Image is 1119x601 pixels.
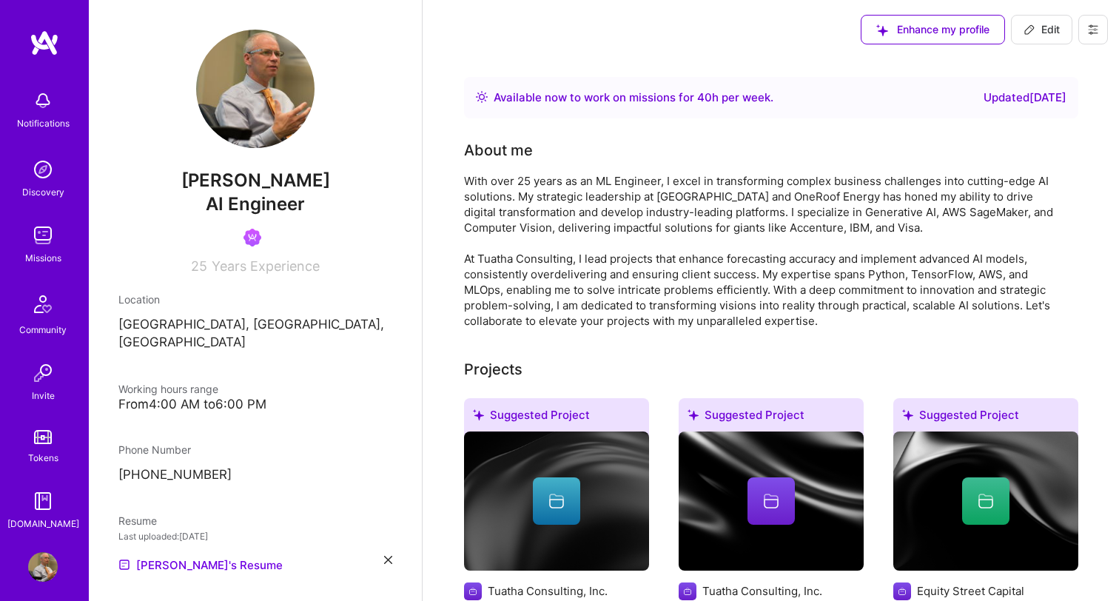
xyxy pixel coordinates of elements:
img: cover [679,432,864,571]
img: Been on Mission [243,229,261,246]
div: Tokens [28,450,58,466]
button: Enhance my profile [861,15,1005,44]
div: Last uploaded: [DATE] [118,528,392,544]
i: icon SuggestedTeams [473,409,484,420]
div: Notifications [17,115,70,131]
img: cover [464,432,649,571]
span: 40 [697,90,712,104]
button: Edit [1011,15,1072,44]
i: icon SuggestedTeams [902,409,913,420]
span: [PERSON_NAME] [118,169,392,192]
span: Resume [118,514,157,527]
img: logo [30,30,59,56]
a: [PERSON_NAME]'s Resume [118,556,283,574]
div: [DOMAIN_NAME] [7,516,79,531]
div: With over 25 years as an ML Engineer, I excel in transforming complex business challenges into cu... [464,173,1056,329]
div: Suggested Project [679,398,864,437]
span: Edit [1024,22,1060,37]
a: User Avatar [24,552,61,582]
div: Invite [32,388,55,403]
span: Years Experience [212,258,320,274]
img: User Avatar [28,552,58,582]
img: Resume [118,559,130,571]
img: tokens [34,430,52,444]
img: Community [25,286,61,322]
div: Available now to work on missions for h per week . [494,89,773,107]
img: discovery [28,155,58,184]
img: Company logo [464,582,482,600]
div: Updated [DATE] [984,89,1066,107]
img: Availability [476,91,488,103]
i: icon SuggestedTeams [876,24,888,36]
div: From 4:00 AM to 6:00 PM [118,397,392,412]
div: Community [19,322,67,338]
span: 25 [191,258,207,274]
img: bell [28,86,58,115]
p: [GEOGRAPHIC_DATA], [GEOGRAPHIC_DATA], [GEOGRAPHIC_DATA] [118,316,392,352]
div: Projects [464,358,522,380]
img: Company logo [679,582,696,600]
img: Invite [28,358,58,388]
div: Suggested Project [464,398,649,437]
img: guide book [28,486,58,516]
img: cover [893,432,1078,571]
span: AI Engineer [206,193,305,215]
div: Tuatha Consulting, Inc. [488,583,608,599]
div: Equity Street Capital [917,583,1024,599]
span: Phone Number [118,443,191,456]
span: Enhance my profile [876,22,989,37]
div: Discovery [22,184,64,200]
div: About me [464,139,533,161]
i: icon SuggestedTeams [688,409,699,420]
img: Company logo [893,582,911,600]
img: User Avatar [196,30,315,148]
div: Missions [25,250,61,266]
img: teamwork [28,221,58,250]
div: Tell us a little about yourself [464,139,533,161]
span: Working hours range [118,383,218,395]
i: icon Close [384,556,392,564]
p: [PHONE_NUMBER] [118,466,392,484]
div: Tuatha Consulting, Inc. [702,583,822,599]
div: Suggested Project [893,398,1078,437]
div: Location [118,292,392,307]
